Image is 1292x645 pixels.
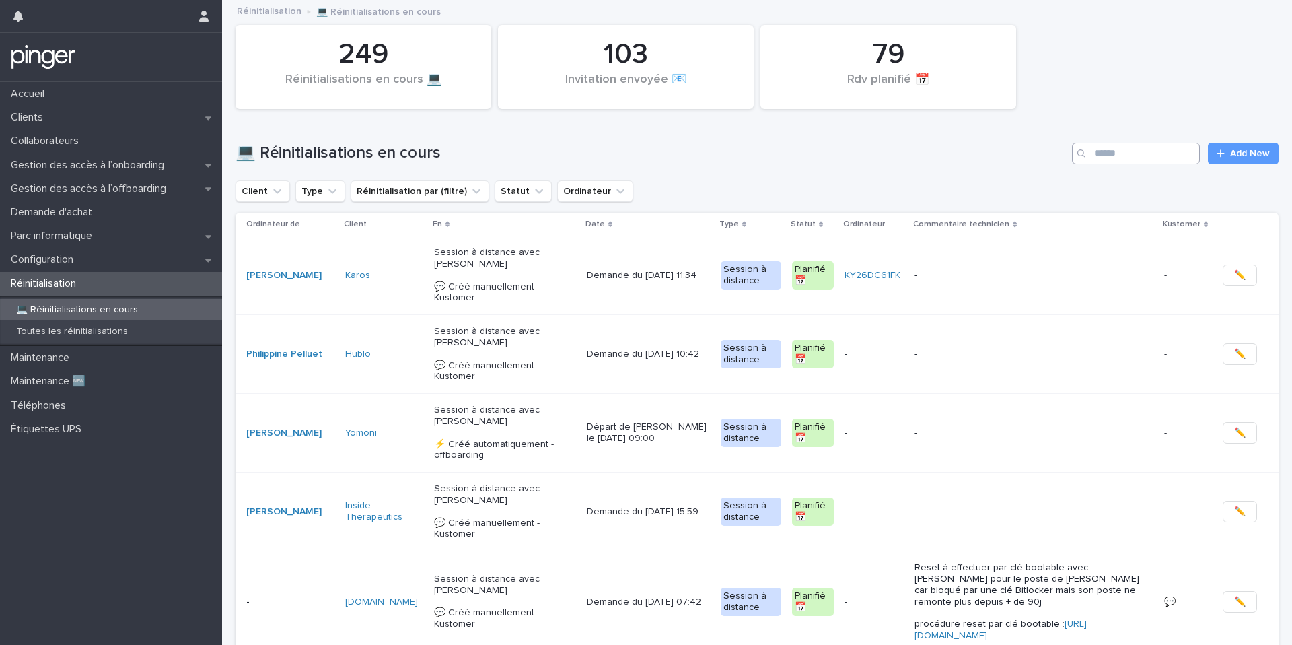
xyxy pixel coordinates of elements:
[1164,267,1170,281] p: -
[521,38,731,71] div: 103
[914,270,1153,281] p: -
[845,349,904,360] p: -
[5,423,92,436] p: Étiquettes UPS
[5,88,55,100] p: Accueil
[246,506,322,518] a: [PERSON_NAME]
[913,217,1009,232] p: Commentaire technicien
[1223,591,1257,613] button: ✏️
[246,217,300,232] p: Ordinateur de
[351,180,489,202] button: Réinitialisation par (filtre)
[1164,346,1170,360] p: -
[495,180,552,202] button: Statut
[721,340,781,368] div: Session à distance
[345,428,377,439] a: Yomoni
[1223,265,1257,286] button: ✏️
[5,206,103,219] p: Demande d'achat
[792,419,834,447] div: Planifié 📅
[783,73,993,101] div: Rdv planifié 📅
[258,73,468,101] div: Réinitialisations en cours 💻
[843,217,885,232] p: Ordinateur
[5,326,139,337] p: Toutes les réinitialisations
[557,180,633,202] button: Ordinateur
[236,180,290,202] button: Client
[721,419,781,447] div: Session à distance
[316,3,441,18] p: 💻 Réinitialisations en cours
[1163,217,1200,232] p: Kustomer
[1223,343,1257,365] button: ✏️
[719,217,739,232] p: Type
[258,38,468,71] div: 249
[587,349,710,360] p: Demande du [DATE] 10:42
[1234,269,1246,282] span: ✏️
[246,428,322,439] a: [PERSON_NAME]
[1208,143,1279,164] a: Add New
[11,44,76,71] img: mTgBEunGTSyRkCgitkcU
[845,428,904,439] p: -
[295,180,345,202] button: Type
[587,421,710,444] p: Départ de [PERSON_NAME] le [DATE] 09:00
[792,588,834,616] div: Planifié 📅
[434,483,576,540] p: Session à distance avec [PERSON_NAME] 💬​ Créé manuellement - Kustomer
[914,428,1153,439] p: -
[721,588,781,616] div: Session à distance
[434,326,576,382] p: Session à distance avec [PERSON_NAME] 💬​ Créé manuellement - Kustomer
[5,182,177,195] p: Gestion des accès à l’offboarding
[1234,347,1246,361] span: ✏️
[434,574,576,630] p: Session à distance avec [PERSON_NAME] 💬​ Créé manuellement - Kustomer
[5,159,175,172] p: Gestion des accès à l’onboarding
[5,375,96,388] p: Maintenance 🆕
[1164,597,1176,607] a: 💬
[914,619,1087,640] a: [URL][DOMAIN_NAME]
[236,473,1279,551] tr: [PERSON_NAME] Inside Therapeutics Session à distance avec [PERSON_NAME] 💬​ Créé manuellement - Ku...
[5,253,84,266] p: Configuration
[1072,143,1200,164] input: Search
[246,270,322,281] a: [PERSON_NAME]
[587,270,710,281] p: Demande du [DATE] 11:34
[845,506,904,518] p: -
[236,143,1067,163] h1: 💻 Réinitialisations en cours
[345,500,423,523] a: Inside Therapeutics
[246,597,334,608] p: -
[5,135,89,147] p: Collaborateurs
[914,562,1153,642] p: Reset à effectuer par clé bootable avec [PERSON_NAME] pour le poste de [PERSON_NAME] car bloqué p...
[914,506,1153,518] p: -
[236,236,1279,315] tr: [PERSON_NAME] Karos Session à distance avec [PERSON_NAME] 💬​ Créé manuellement - KustomerDemande ...
[845,597,904,608] p: -
[236,315,1279,394] tr: Philippine Pelluet Hublo Session à distance avec [PERSON_NAME] 💬​ Créé manuellement - KustomerDem...
[434,405,576,461] p: Session à distance avec [PERSON_NAME] ⚡ Créé automatiquement - offboarding
[845,270,900,281] a: KY26DC61FK
[5,230,103,242] p: Parc informatique
[345,349,371,360] a: Hublo
[5,304,149,316] p: 💻 Réinitialisations en cours
[1164,425,1170,439] p: -
[587,506,710,518] p: Demande du [DATE] 15:59
[434,247,576,304] p: Session à distance avec [PERSON_NAME] 💬​ Créé manuellement - Kustomer
[1230,149,1270,158] span: Add New
[585,217,605,232] p: Date
[791,217,816,232] p: Statut
[1234,595,1246,609] span: ✏️
[236,394,1279,473] tr: [PERSON_NAME] Yomoni Session à distance avec [PERSON_NAME] ⚡ Créé automatiquement - offboardingDé...
[521,73,731,101] div: Invitation envoyée 📧
[345,597,418,608] a: [DOMAIN_NAME]
[792,261,834,290] div: Planifié 📅
[792,340,834,368] div: Planifié 📅
[721,498,781,526] div: Session à distance
[1234,505,1246,518] span: ✏️
[1164,504,1170,518] p: -
[721,261,781,290] div: Session à distance
[5,111,54,124] p: Clients
[345,270,370,281] a: Karos
[1223,501,1257,522] button: ✏️
[5,351,80,364] p: Maintenance
[1223,422,1257,444] button: ✏️
[237,3,301,18] a: Réinitialisation
[783,38,993,71] div: 79
[5,399,77,412] p: Téléphones
[914,349,1153,360] p: -
[246,349,322,360] a: Philippine Pelluet
[433,217,442,232] p: En
[344,217,367,232] p: Client
[587,597,710,608] p: Demande du [DATE] 07:42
